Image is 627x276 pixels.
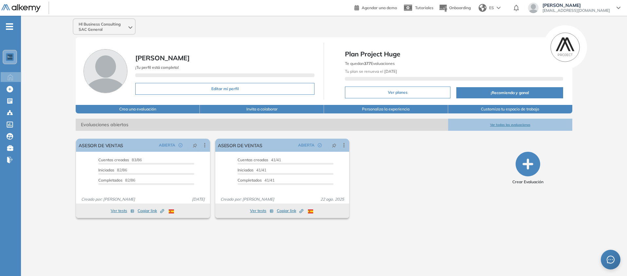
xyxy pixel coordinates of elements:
[98,157,142,162] span: 83/86
[200,105,324,113] button: Invita a colaborar
[448,119,572,131] button: Ver todas las evaluaciones
[237,168,266,172] span: 41/41
[98,157,129,162] span: Cuentas creadas
[277,207,303,215] button: Copiar link
[489,5,494,11] span: ES
[415,5,433,10] span: Tutoriales
[362,5,397,10] span: Agendar una demo
[354,3,397,11] a: Agendar una demo
[189,196,207,202] span: [DATE]
[76,119,448,131] span: Evaluaciones abiertas
[135,83,314,95] button: Editar mi perfil
[448,105,572,113] button: Customiza tu espacio de trabajo
[327,140,341,150] button: pushpin
[345,69,397,74] span: Tu plan se renueva el
[237,178,275,183] span: 41/41
[159,142,175,148] span: ABIERTA
[364,61,371,66] b: 377
[111,207,134,215] button: Ver tests
[193,143,197,148] span: pushpin
[383,69,397,74] b: [DATE]
[456,87,563,98] button: ¡Recomienda y gana!
[237,178,262,183] span: Completados
[79,196,138,202] span: Creado por: [PERSON_NAME]
[449,5,471,10] span: Onboarding
[542,8,610,13] span: [EMAIL_ADDRESS][DOMAIN_NAME]
[84,49,127,93] img: Foto de perfil
[512,179,543,185] span: Crear Evaluación
[479,4,486,12] img: world
[345,61,395,66] span: Te quedan Evaluaciones
[188,140,202,150] button: pushpin
[512,152,543,185] button: Crear Evaluación
[237,157,268,162] span: Cuentas creadas
[135,65,179,70] span: ¡Tu perfil está completo!
[1,4,41,12] img: Logo
[237,157,281,162] span: 41/41
[345,49,563,59] span: Plan Project Huge
[298,142,314,148] span: ABIERTA
[98,168,114,172] span: Iniciadas
[138,207,164,215] button: Copiar link
[277,208,303,214] span: Copiar link
[218,139,262,152] a: ASESOR DE VENTAS
[250,207,274,215] button: Ver tests
[98,178,135,183] span: 82/86
[79,22,127,32] span: Hl Business Consulting SAC General
[308,209,313,213] img: ESP
[345,87,450,98] button: Ver planes
[79,139,123,152] a: ASESOR DE VENTAS
[439,1,471,15] button: Onboarding
[324,105,448,113] button: Personaliza la experiencia
[318,196,347,202] span: 22 ago. 2025
[237,168,254,172] span: Iniciadas
[98,178,123,183] span: Completados
[6,26,13,27] i: -
[318,143,322,147] span: check-circle
[497,7,501,9] img: arrow
[542,3,610,8] span: [PERSON_NAME]
[218,196,277,202] span: Creado por: [PERSON_NAME]
[332,143,336,148] span: pushpin
[76,105,200,113] button: Crea una evaluación
[98,168,127,172] span: 82/86
[179,143,182,147] span: check-circle
[7,54,12,60] img: https://assets.alkemy.org/workspaces/1802/d452bae4-97f6-47ab-b3bf-1c40240bc960.jpg
[138,208,164,214] span: Copiar link
[607,256,615,264] span: message
[135,54,190,62] span: [PERSON_NAME]
[169,209,174,213] img: ESP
